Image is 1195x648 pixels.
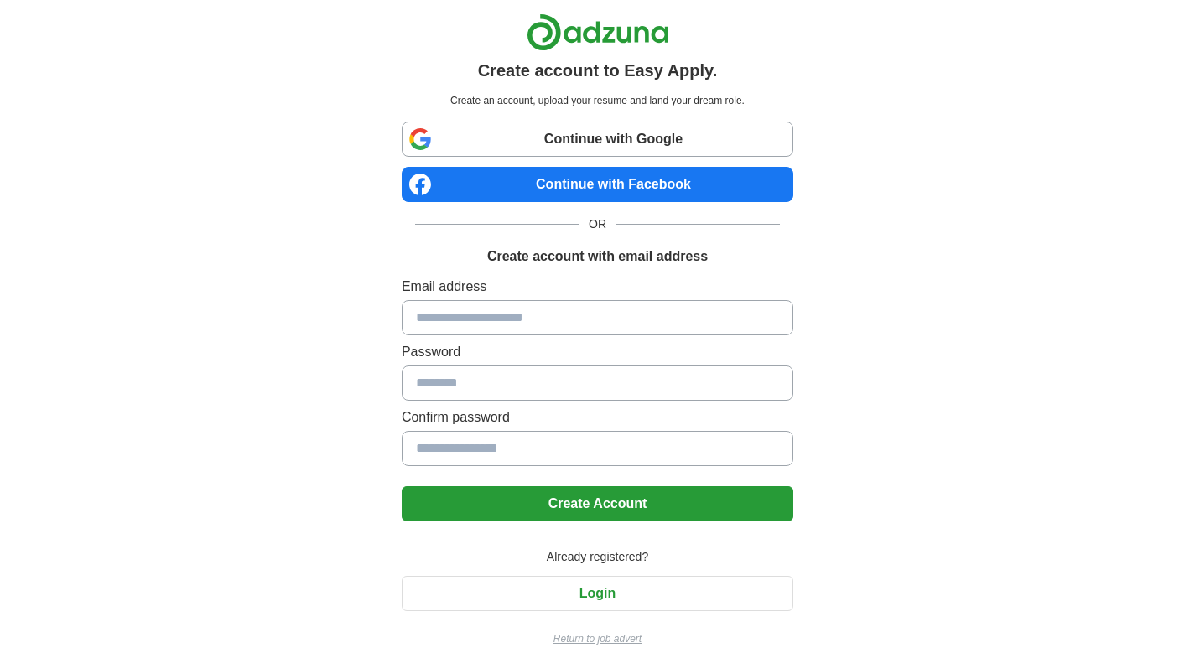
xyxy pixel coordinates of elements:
[405,93,790,108] p: Create an account, upload your resume and land your dream role.
[402,277,793,297] label: Email address
[402,486,793,521] button: Create Account
[402,342,793,362] label: Password
[402,586,793,600] a: Login
[478,58,718,83] h1: Create account to Easy Apply.
[402,576,793,611] button: Login
[402,407,793,428] label: Confirm password
[487,246,708,267] h1: Create account with email address
[527,13,669,51] img: Adzuna logo
[579,215,616,233] span: OR
[402,122,793,157] a: Continue with Google
[402,167,793,202] a: Continue with Facebook
[537,548,658,566] span: Already registered?
[402,631,793,646] a: Return to job advert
